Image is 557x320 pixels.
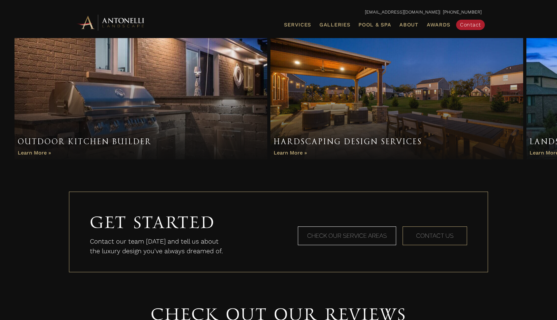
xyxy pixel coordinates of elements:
span: Pool & Spa [358,22,391,28]
span: Check Our Service Areas [307,232,387,239]
img: Antonelli Horizontal Logo [75,14,146,31]
a: Services [281,21,314,29]
a: Hardscaping Design Services [270,33,523,159]
span: Contact [460,22,481,28]
span: Awards [427,22,450,28]
a: Awards [424,21,453,29]
a: Outdoor Kitchen Builder [15,33,267,159]
span: Galleries [319,22,350,28]
p: | [PHONE_NUMBER] [75,8,482,16]
span: Contact Us [416,232,454,239]
span: Services [284,22,311,27]
span: Get Started [90,212,215,233]
a: Check Our Service Areas [298,226,396,245]
a: About [397,21,421,29]
a: [EMAIL_ADDRESS][DOMAIN_NAME] [365,9,439,15]
a: Contact Us [403,226,467,245]
p: Contact our team [DATE] and tell us about the luxury design you've always dreamed of. [90,236,229,256]
a: Galleries [317,21,353,29]
span: About [399,22,418,27]
div: Item 2 of 3 [269,33,525,159]
a: Pool & Spa [356,21,394,29]
a: Contact [456,20,485,30]
div: Item 1 of 3 [13,33,269,159]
